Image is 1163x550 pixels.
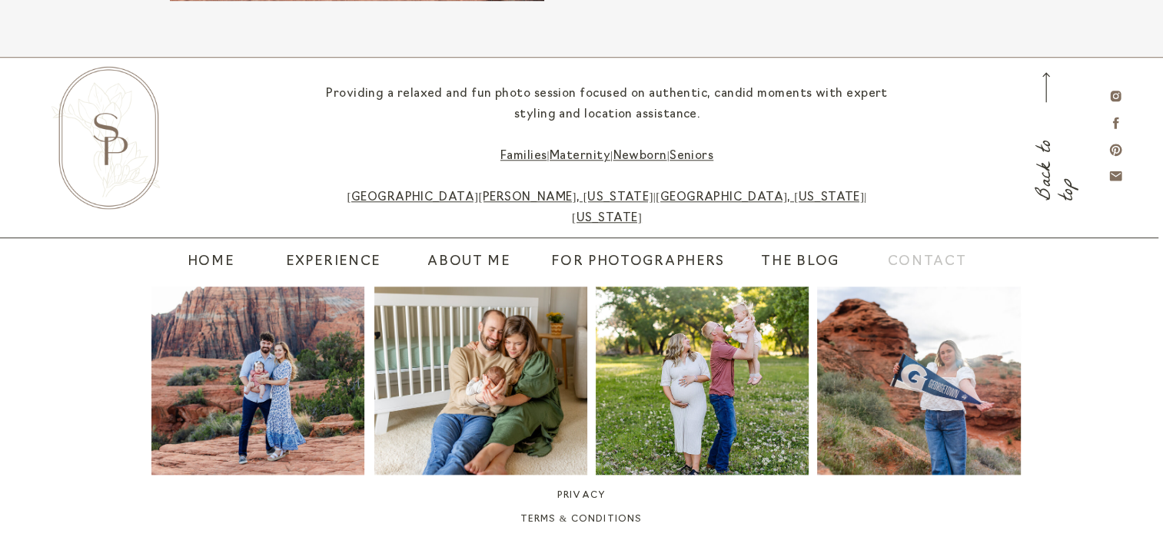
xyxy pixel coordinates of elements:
[410,489,753,505] a: Privacy
[394,512,769,529] a: Terms & Conditions
[188,252,226,273] a: home
[500,151,547,162] a: Families
[412,252,527,273] a: About Me
[743,252,858,273] a: The blog
[1036,108,1055,200] a: Back to top
[572,213,642,224] a: [US_STATE]
[550,151,610,162] a: Maternity
[656,192,864,204] a: [GEOGRAPHIC_DATA], [US_STATE]
[613,151,666,162] a: Newborn
[670,151,713,162] a: Seniors
[347,192,653,204] a: [GEOGRAPHIC_DATA][PERSON_NAME], [US_STATE]
[888,252,950,273] a: contact
[321,84,894,230] p: Providing a relaxed and fun photo session focused on authentic, candid moments with expert stylin...
[543,252,734,273] a: For Photographers
[281,252,386,273] a: Experience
